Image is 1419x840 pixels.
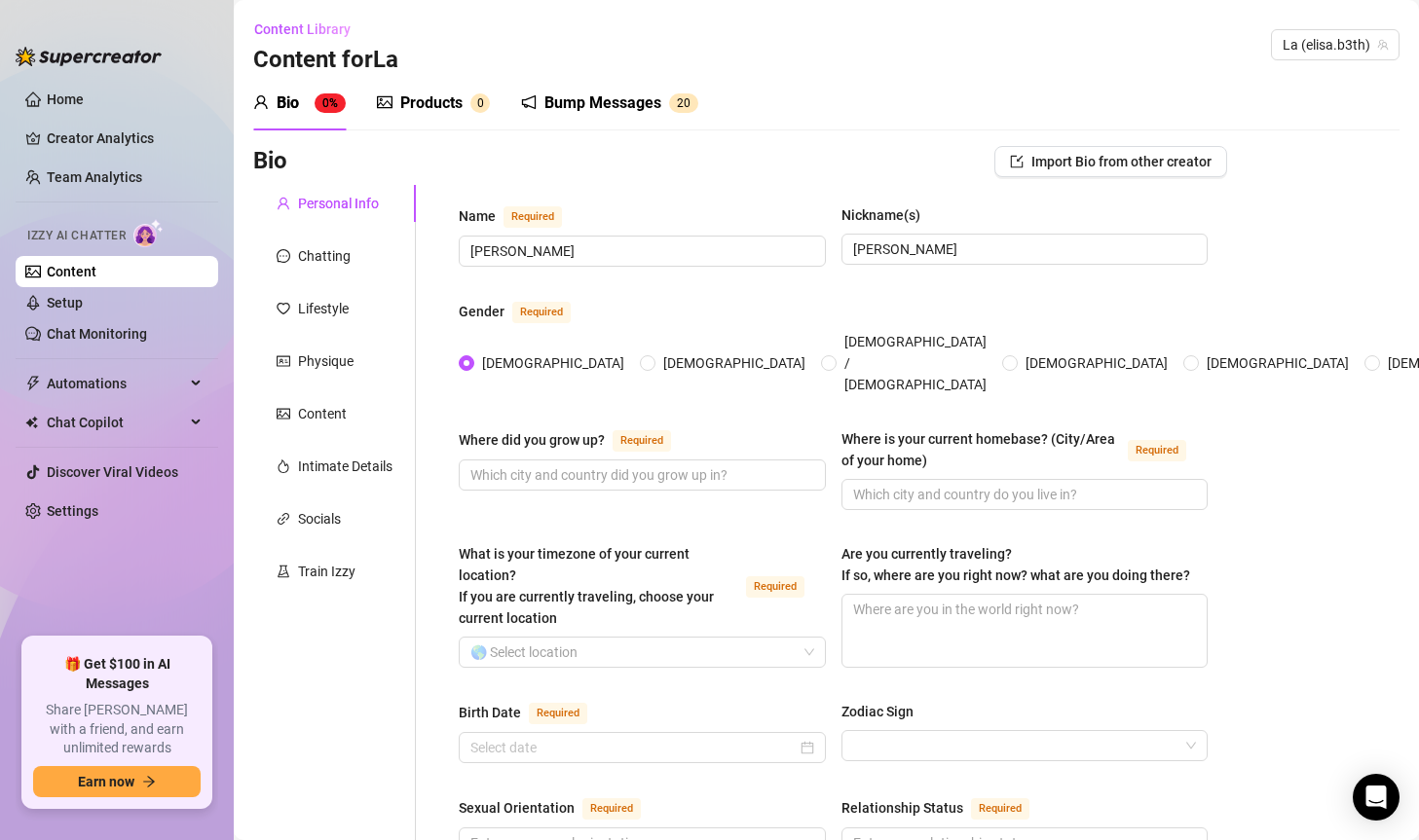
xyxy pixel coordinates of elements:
span: idcard [277,354,290,368]
img: Chat Copilot [25,416,38,429]
label: Where is your current homebase? (City/Area of your home) [841,428,1209,471]
span: Share [PERSON_NAME] with a friend, and earn unlimited rewards [33,701,201,758]
span: heart [277,302,290,315]
span: link [277,512,290,526]
div: Sexual Orientation [459,797,575,819]
span: user [277,197,290,210]
div: Relationship Status [841,797,963,819]
span: Required [746,576,804,598]
span: 0 [684,96,691,110]
input: Nickname(s) [853,238,1193,260]
input: Where is your current homebase? (City/Area of your home) [853,484,1193,505]
button: Content Library [253,14,366,45]
span: Earn now [78,774,134,789]
label: Birth Date [459,701,609,724]
a: Settings [47,503,98,519]
span: Are you currently traveling? If so, where are you right now? what are you doing there? [841,546,1190,583]
div: Intimate Details [298,456,392,477]
label: Sexual Orientation [459,796,662,820]
span: Automations [47,368,185,399]
span: user [253,94,269,110]
label: Relationship Status [841,796,1051,820]
label: Name [459,204,583,228]
span: [DEMOGRAPHIC_DATA] [655,352,813,374]
h3: Content for La [253,45,398,76]
span: import [1010,155,1024,168]
div: Bump Messages [544,91,661,115]
span: Required [613,430,671,452]
button: Earn nowarrow-right [33,766,201,797]
div: Content [298,403,347,424]
div: Bio [277,91,299,115]
img: logo-BBDzfeDw.svg [16,47,162,66]
span: fire [277,459,290,473]
div: Where is your current homebase? (City/Area of your home) [841,428,1121,471]
h3: Bio [253,146,287,177]
div: Name [459,205,496,227]
span: La (elisa.b3th) [1283,30,1388,59]
span: [DEMOGRAPHIC_DATA] [1199,352,1357,374]
label: Where did you grow up? [459,428,692,452]
span: Chat Copilot [47,407,185,438]
span: 2 [677,96,684,110]
span: Required [529,703,587,724]
label: Zodiac Sign [841,701,927,722]
span: thunderbolt [25,376,41,391]
span: message [277,249,290,263]
div: Products [400,91,463,115]
div: Nickname(s) [841,204,920,226]
a: Discover Viral Videos [47,464,178,480]
div: Zodiac Sign [841,701,914,722]
div: Chatting [298,245,351,267]
span: Import Bio from other creator [1031,154,1212,169]
label: Nickname(s) [841,204,934,226]
sup: 0 [470,93,490,113]
input: Where did you grow up? [470,464,810,486]
span: What is your timezone of your current location? If you are currently traveling, choose your curre... [459,546,714,626]
div: Gender [459,301,504,322]
span: notification [521,94,537,110]
a: Chat Monitoring [47,326,147,342]
span: [DEMOGRAPHIC_DATA] / [DEMOGRAPHIC_DATA] [837,331,994,395]
span: arrow-right [142,775,156,788]
span: Content Library [254,21,351,37]
label: Gender [459,300,592,323]
div: Socials [298,508,341,530]
div: Physique [298,350,354,372]
a: Team Analytics [47,169,142,185]
span: picture [277,407,290,420]
span: Required [512,302,571,323]
span: [DEMOGRAPHIC_DATA] [474,352,632,374]
span: [DEMOGRAPHIC_DATA] [1018,352,1176,374]
sup: 0% [315,93,346,113]
button: Import Bio from other creator [994,146,1227,177]
div: Where did you grow up? [459,429,605,451]
span: Required [971,798,1029,820]
div: Open Intercom Messenger [1353,774,1400,821]
span: Required [582,798,641,820]
span: team [1377,39,1389,51]
span: Izzy AI Chatter [27,227,126,245]
span: Required [1128,440,1186,461]
div: Lifestyle [298,298,349,319]
a: Content [47,264,96,279]
a: Creator Analytics [47,123,203,154]
span: experiment [277,565,290,578]
input: Name [470,240,810,262]
a: Setup [47,295,83,310]
img: AI Chatter [133,219,164,247]
input: Birth Date [470,737,797,758]
sup: 20 [669,93,698,113]
span: Required [504,206,562,228]
a: Home [47,91,84,107]
span: 🎁 Get $100 in AI Messages [33,655,201,693]
div: Train Izzy [298,561,355,582]
div: Personal Info [298,193,379,214]
div: Birth Date [459,702,521,723]
span: picture [377,94,392,110]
